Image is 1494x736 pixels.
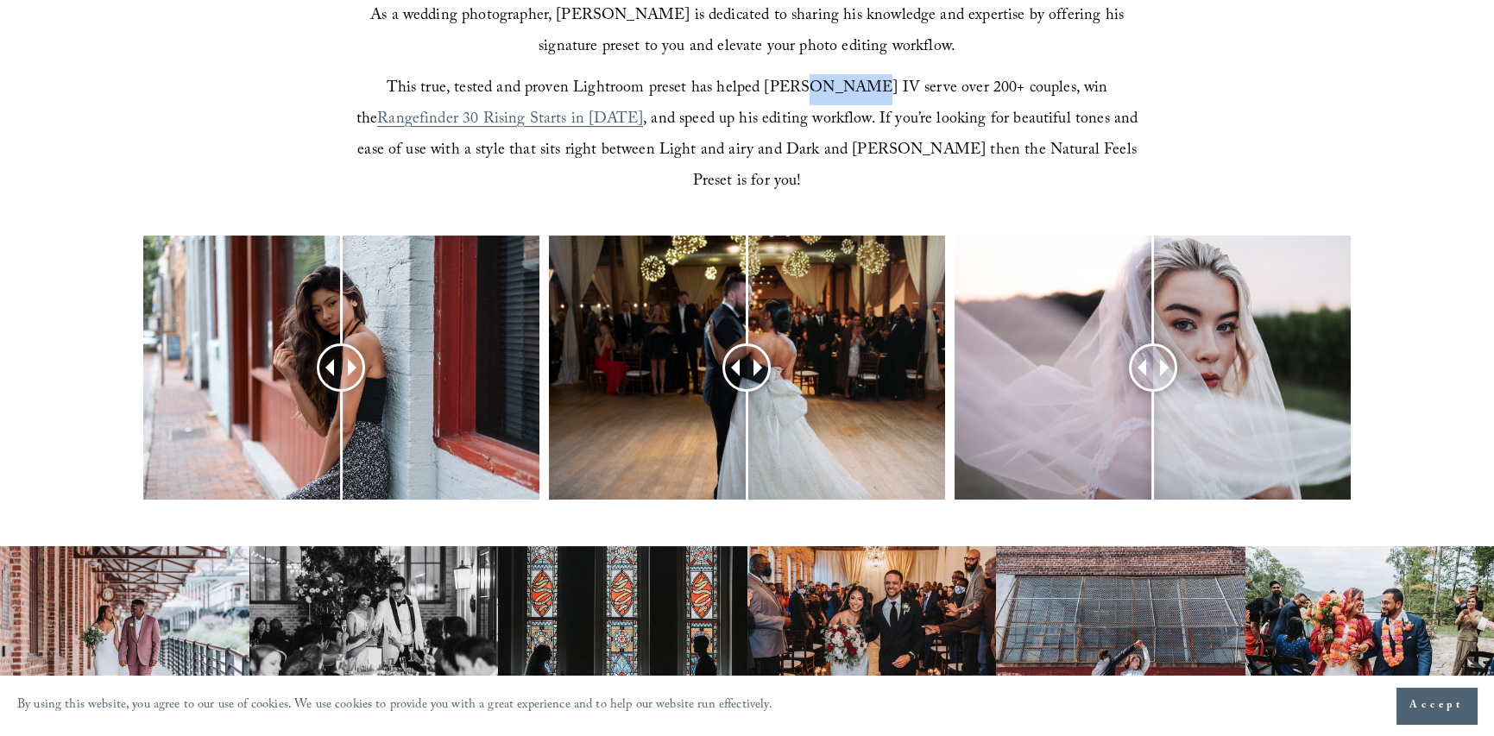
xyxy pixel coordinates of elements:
img: Raleigh wedding photographer couple dance [996,546,1245,733]
span: This true, tested and proven Lightroom preset has helped [PERSON_NAME] IV serve over 200+ couples... [356,76,1113,134]
span: Accept [1409,697,1464,714]
a: Rangefinder 30 Rising Starts in [DATE] [377,107,643,134]
button: Accept [1396,688,1477,724]
img: Best Raleigh wedding venue reception toast [249,546,499,733]
p: By using this website, you agree to our use of cookies. We use cookies to provide you with a grea... [17,694,772,719]
img: Rustic Raleigh wedding venue couple down the aisle [747,546,997,733]
img: Elegant bride and groom first look photography [498,546,747,733]
span: , and speed up his editing workflow. If you’re looking for beautiful tones and ease of use with a... [357,107,1142,196]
